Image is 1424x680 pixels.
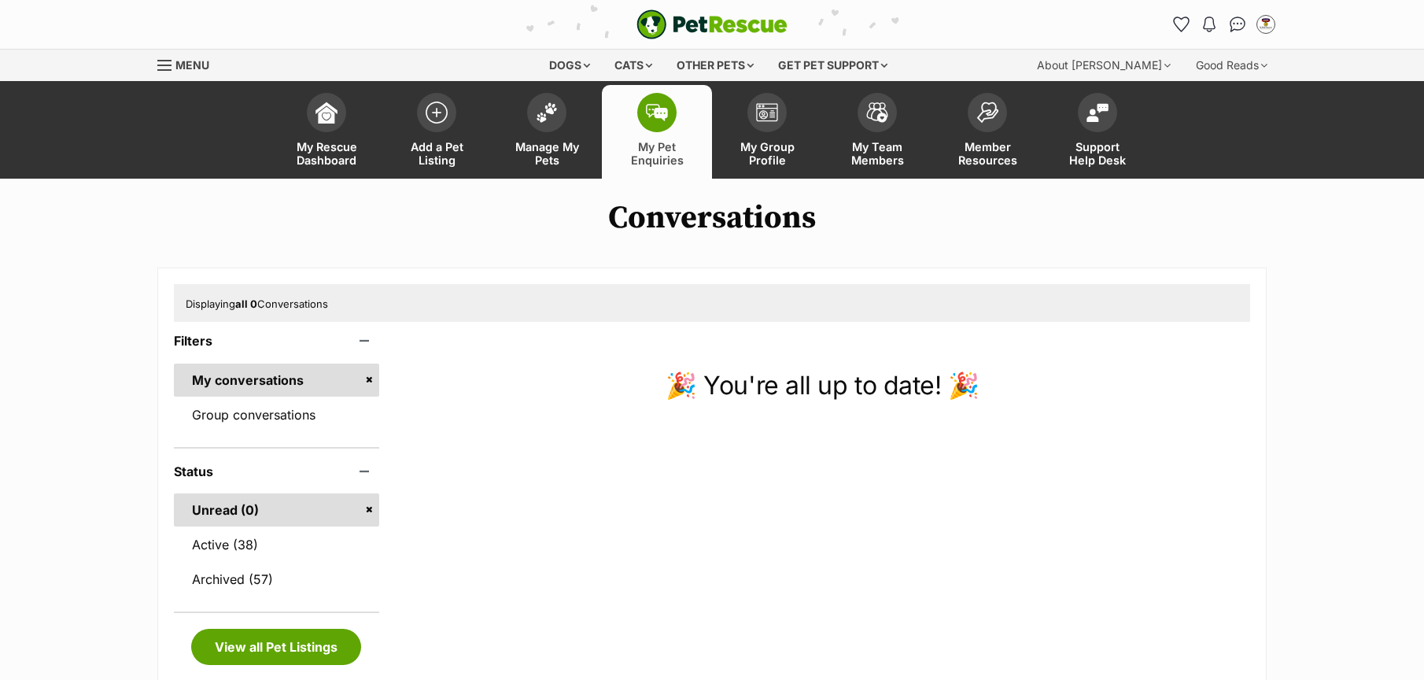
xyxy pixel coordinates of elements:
[395,367,1250,405] p: 🎉 You're all up to date! 🎉
[712,85,822,179] a: My Group Profile
[866,102,888,123] img: team-members-icon-5396bd8760b3fe7c0b43da4ab00e1e3bb1a5d9ba89233759b79545d2d3fc5d0d.svg
[536,102,558,123] img: manage-my-pets-icon-02211641906a0b7f246fdf0571729dbe1e7629f14944591b6c1af311fb30b64b.svg
[952,140,1023,167] span: Member Resources
[1042,85,1153,179] a: Support Help Desk
[291,140,362,167] span: My Rescue Dashboard
[756,103,778,122] img: group-profile-icon-3fa3cf56718a62981997c0bc7e787c4b2cf8bcc04b72c1350f741eb67cf2f40e.svg
[1062,140,1133,167] span: Support Help Desk
[157,50,220,78] a: Menu
[603,50,663,81] div: Cats
[1168,12,1278,37] ul: Account quick links
[636,9,788,39] img: logo-e224e6f780fb5917bec1dbf3a21bbac754714ae5b6737aabdf751b685950b380.svg
[646,104,668,121] img: pet-enquiries-icon-7e3ad2cf08bfb03b45e93fb7055b45f3efa6380592205ae92323e6603595dc1f.svg
[511,140,582,167] span: Manage My Pets
[932,85,1042,179] a: Member Resources
[636,9,788,39] a: PetRescue
[174,398,379,431] a: Group conversations
[1026,50,1182,81] div: About [PERSON_NAME]
[174,364,379,397] a: My conversations
[235,297,257,310] strong: all 0
[426,102,448,124] img: add-pet-listing-icon-0afa8454b4691262ce3f59096e99ab1cd57d4a30225e0717b998d2c9b9846f56.svg
[191,629,361,665] a: View all Pet Listings
[666,50,765,81] div: Other pets
[174,563,379,596] a: Archived (57)
[186,297,328,310] span: Displaying Conversations
[842,140,913,167] span: My Team Members
[1185,50,1278,81] div: Good Reads
[1203,17,1216,32] img: notifications-46538b983faf8c2785f20acdc204bb7945ddae34d4c08c2a6579f10ce5e182be.svg
[976,102,998,123] img: member-resources-icon-8e73f808a243e03378d46382f2149f9095a855e16c252ad45f914b54edf8863c.svg
[401,140,472,167] span: Add a Pet Listing
[492,85,602,179] a: Manage My Pets
[1230,17,1246,32] img: chat-41dd97257d64d25036548639549fe6c8038ab92f7586957e7f3b1b290dea8141.svg
[1197,12,1222,37] button: Notifications
[1253,12,1278,37] button: My account
[174,528,379,561] a: Active (38)
[822,85,932,179] a: My Team Members
[602,85,712,179] a: My Pet Enquiries
[538,50,601,81] div: Dogs
[174,334,379,348] header: Filters
[174,493,379,527] a: Unread (0)
[315,102,338,124] img: dashboard-icon-eb2f2d2d3e046f16d808141f083e7271f6b2e854fb5c12c21221c1fb7104beca.svg
[1168,12,1193,37] a: Favourites
[732,140,802,167] span: My Group Profile
[271,85,382,179] a: My Rescue Dashboard
[1225,12,1250,37] a: Conversations
[175,58,209,72] span: Menu
[1086,103,1109,122] img: help-desk-icon-fdf02630f3aa405de69fd3d07c3f3aa587a6932b1a1747fa1d2bba05be0121f9.svg
[622,140,692,167] span: My Pet Enquiries
[1258,17,1274,32] img: W.I.S.H Rescue profile pic
[767,50,898,81] div: Get pet support
[174,464,379,479] header: Status
[382,85,492,179] a: Add a Pet Listing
